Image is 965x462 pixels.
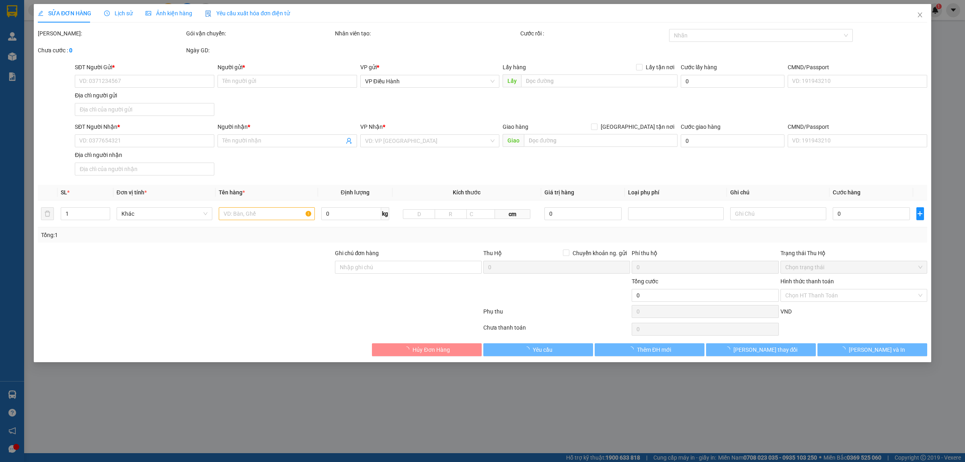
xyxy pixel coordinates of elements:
[909,4,931,27] button: Close
[917,12,923,18] span: close
[38,10,43,16] span: edit
[520,29,667,38] div: Cước rồi :
[69,47,72,54] b: 0
[365,75,495,87] span: VP Điều Hành
[681,124,721,130] label: Cước giao hàng
[533,345,552,354] span: Yêu cầu
[681,75,784,88] input: Cước lấy hàng
[41,231,372,239] div: Tổng: 1
[218,122,357,131] div: Người nhận
[104,10,133,16] span: Lịch sử
[75,122,214,131] div: SĐT Người Nhận
[524,346,533,352] span: loading
[849,345,905,354] span: [PERSON_NAME] và In
[483,343,593,356] button: Yêu cầu
[38,10,91,16] span: SỬA ĐƠN HÀNG
[503,134,524,147] span: Giao
[706,343,816,356] button: [PERSON_NAME] thay đổi
[637,345,671,354] span: Thêm ĐH mới
[840,346,849,352] span: loading
[341,189,370,196] span: Định lượng
[780,278,834,285] label: Hình thức thanh toán
[360,63,500,72] div: VP gửi
[503,124,528,130] span: Giao hàng
[403,209,435,219] input: D
[117,189,147,196] span: Đơn vị tính
[733,345,798,354] span: [PERSON_NAME] thay đổi
[681,134,784,147] input: Cước giao hàng
[146,10,192,16] span: Ảnh kiện hàng
[75,163,214,175] input: Địa chỉ của người nhận
[569,249,630,258] span: Chuyển khoản ng. gửi
[360,124,383,130] span: VP Nhận
[483,250,502,256] span: Thu Hộ
[625,185,727,200] th: Loại phụ phí
[205,10,211,17] img: icon
[597,122,678,131] span: [GEOGRAPHIC_DATA] tận nơi
[785,261,922,273] span: Chọn trạng thái
[466,209,495,219] input: C
[335,250,379,256] label: Ghi chú đơn hàng
[38,46,185,55] div: Chưa cước :
[453,189,480,196] span: Kích thước
[503,74,521,87] span: Lấy
[780,308,792,315] span: VND
[75,63,214,72] div: SĐT Người Gửi
[833,189,860,196] span: Cước hàng
[643,63,678,72] span: Lấy tận nơi
[544,189,574,196] span: Giá trị hàng
[75,91,214,100] div: Địa chỉ người gửi
[725,346,733,352] span: loading
[146,10,151,16] span: picture
[186,46,333,55] div: Ngày GD:
[632,249,778,261] div: Phí thu hộ
[41,207,54,220] button: delete
[104,10,110,16] span: clock-circle
[780,249,927,258] div: Trạng thái Thu Hộ
[335,261,482,274] input: Ghi chú đơn hàng
[788,63,927,72] div: CMND/Passport
[381,207,389,220] span: kg
[413,345,450,354] span: Hủy Đơn Hàng
[372,343,482,356] button: Hủy Đơn Hàng
[681,64,717,70] label: Cước lấy hàng
[817,343,927,356] button: [PERSON_NAME] và In
[205,10,290,16] span: Yêu cầu xuất hóa đơn điện tử
[628,346,637,352] span: loading
[727,185,829,200] th: Ghi chú
[346,138,352,144] span: user-add
[404,346,413,352] span: loading
[435,209,467,219] input: R
[521,74,678,87] input: Dọc đường
[730,207,826,220] input: Ghi Chú
[218,63,357,72] div: Người gửi
[186,29,333,38] div: Gói vận chuyển:
[524,134,678,147] input: Dọc đường
[335,29,519,38] div: Nhân viên tạo:
[495,209,530,219] span: cm
[482,307,631,321] div: Phụ thu
[595,343,704,356] button: Thêm ĐH mới
[75,103,214,116] input: Địa chỉ của người gửi
[632,278,658,285] span: Tổng cước
[219,207,314,220] input: VD: Bàn, Ghế
[219,189,245,196] span: Tên hàng
[482,323,631,337] div: Chưa thanh toán
[61,189,67,196] span: SL
[916,207,924,220] button: plus
[75,151,214,159] div: Địa chỉ người nhận
[917,210,924,217] span: plus
[38,29,185,38] div: [PERSON_NAME]:
[121,208,207,220] span: Khác
[503,64,526,70] span: Lấy hàng
[788,122,927,131] div: CMND/Passport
